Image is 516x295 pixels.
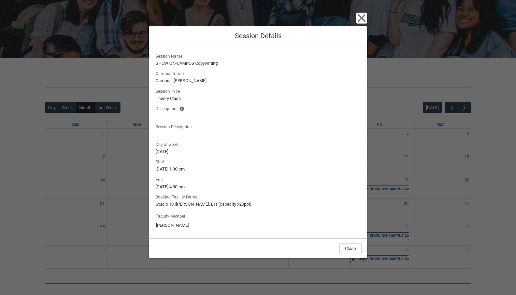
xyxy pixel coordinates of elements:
[339,243,362,254] button: Close
[156,175,166,183] span: End
[156,104,179,112] span: Description
[156,122,195,130] span: Session Description
[356,13,367,24] button: Close
[156,60,360,67] lightning-formatted-text: SHCW ON-CAMPUS Copywriting
[156,140,181,148] span: Day of week
[156,193,200,200] span: Booking Facility Name
[156,166,360,173] lightning-formatted-text: [DATE] 1:30 pm
[156,52,185,59] span: Session Name
[156,212,188,219] label: Faculty Member
[156,69,186,77] span: Campus Name
[156,77,360,84] lightning-formatted-text: Campus: [PERSON_NAME]
[156,183,360,190] lightning-formatted-text: [DATE] 4:30 pm
[156,201,360,208] lightning-formatted-text: Studio 10 ([PERSON_NAME]. L1) (capacity x20ppl)
[156,148,360,155] lightning-formatted-text: [DATE]
[156,158,167,165] span: Start
[156,87,183,94] span: Session Type
[235,32,282,40] span: Session Details
[156,95,360,102] lightning-formatted-text: Theory Class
